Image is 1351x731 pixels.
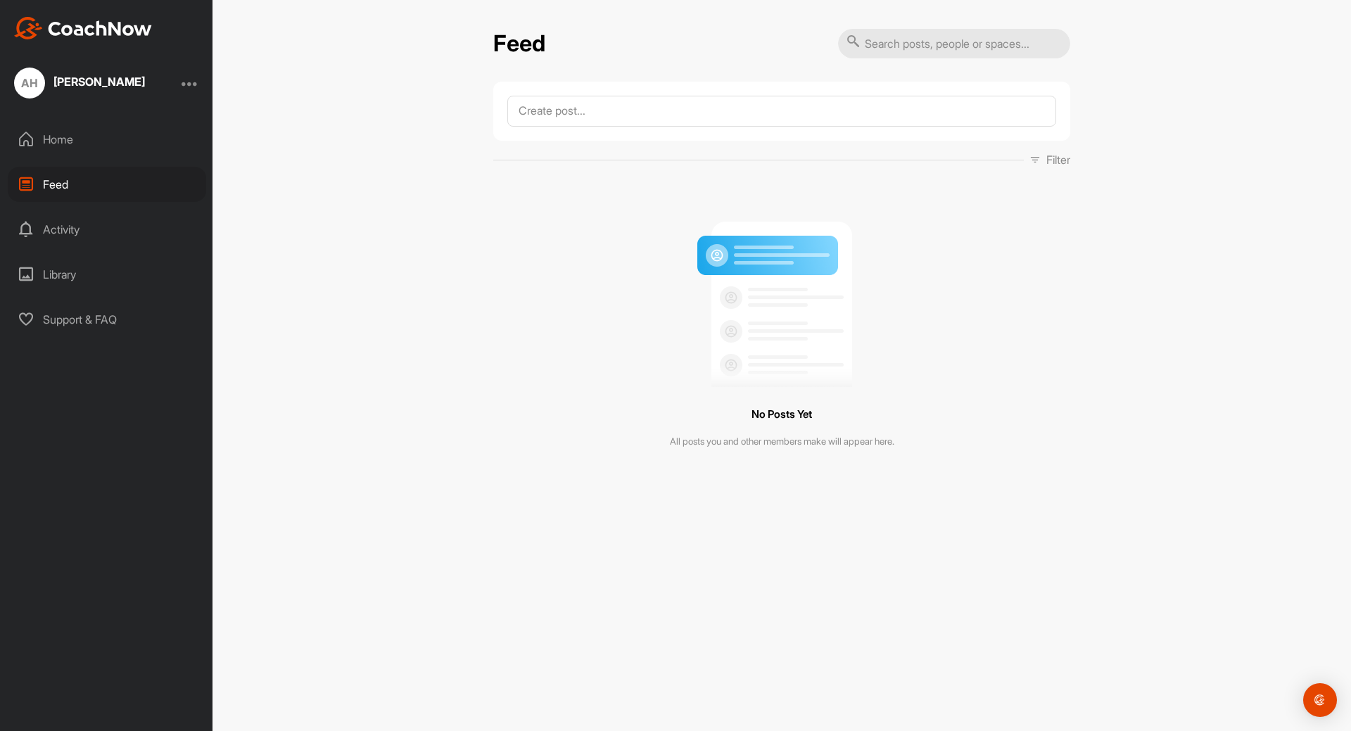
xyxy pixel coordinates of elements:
img: CoachNow [14,17,152,39]
div: Feed [8,167,206,202]
div: [PERSON_NAME] [53,76,145,87]
div: Library [8,257,206,292]
div: Open Intercom Messenger [1303,683,1337,717]
div: Home [8,122,206,157]
img: null result [694,210,870,387]
p: All posts you and other members make will appear here. [670,435,894,449]
h2: Feed [493,30,545,58]
div: AH [14,68,45,98]
div: Activity [8,212,206,247]
p: Filter [1046,151,1070,168]
input: Search posts, people or spaces... [838,29,1070,58]
h3: No Posts Yet [751,405,812,424]
div: Support & FAQ [8,302,206,337]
